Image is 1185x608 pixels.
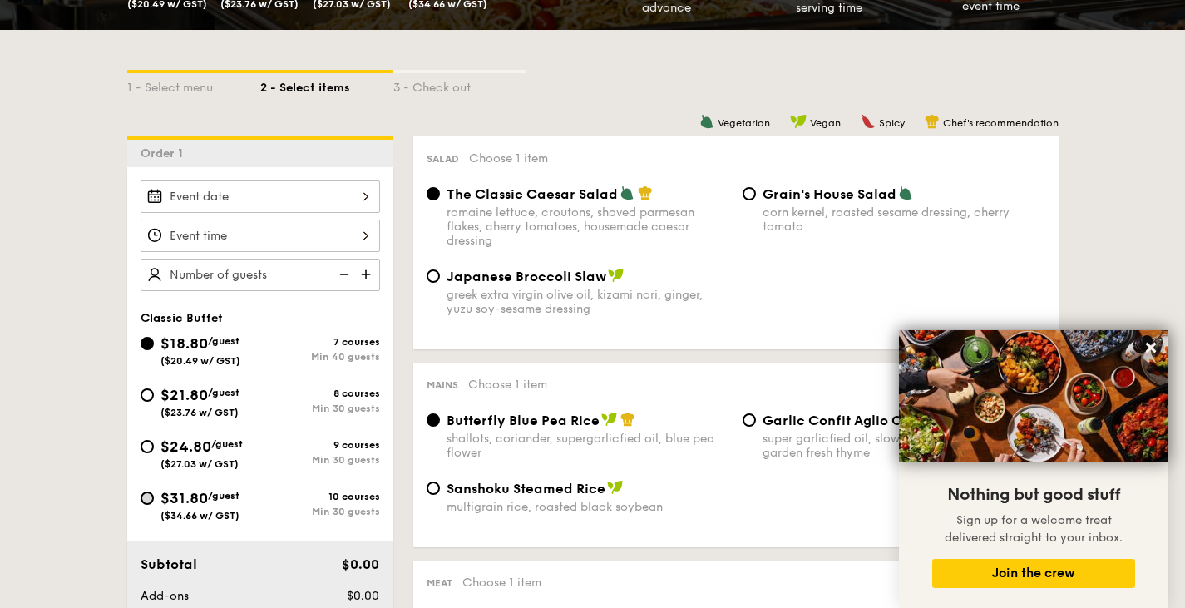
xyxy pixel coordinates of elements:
[427,379,458,391] span: Mains
[141,146,190,161] span: Order 1
[141,388,154,402] input: $21.80/guest($23.76 w/ GST)8 coursesMin 30 guests
[427,269,440,283] input: Japanese Broccoli Slawgreek extra virgin olive oil, kizami nori, ginger, yuzu soy-sesame dressing
[211,438,243,450] span: /guest
[208,490,239,502] span: /guest
[861,114,876,129] img: icon-spicy.37a8142b.svg
[141,220,380,252] input: Event time
[790,114,807,129] img: icon-vegan.f8ff3823.svg
[141,556,197,572] span: Subtotal
[763,186,896,202] span: Grain's House Salad
[945,513,1123,545] span: Sign up for a welcome treat delivered straight to your inbox.
[160,334,208,353] span: $18.80
[620,412,635,427] img: icon-chef-hat.a58ddaea.svg
[260,454,380,466] div: Min 30 guests
[879,117,905,129] span: Spicy
[1138,334,1164,361] button: Close
[601,412,618,427] img: icon-vegan.f8ff3823.svg
[447,288,729,316] div: greek extra virgin olive oil, kizami nori, ginger, yuzu soy-sesame dressing
[160,510,239,521] span: ($34.66 w/ GST)
[141,311,223,325] span: Classic Buffet
[427,482,440,495] input: Sanshoku Steamed Ricemultigrain rice, roasted black soybean
[160,355,240,367] span: ($20.49 w/ GST)
[260,506,380,517] div: Min 30 guests
[260,491,380,502] div: 10 courses
[342,556,379,572] span: $0.00
[743,187,756,200] input: Grain's House Saladcorn kernel, roasted sesame dressing, cherry tomato
[810,117,841,129] span: Vegan
[141,589,189,603] span: Add-ons
[260,439,380,451] div: 9 courses
[427,187,440,200] input: The Classic Caesar Saladromaine lettuce, croutons, shaved parmesan flakes, cherry tomatoes, house...
[743,413,756,427] input: Garlic Confit Aglio Oliosuper garlicfied oil, slow baked cherry tomatoes, garden fresh thyme
[763,432,1045,460] div: super garlicfied oil, slow baked cherry tomatoes, garden fresh thyme
[699,114,714,129] img: icon-vegetarian.fe4039eb.svg
[447,186,618,202] span: The Classic Caesar Salad
[607,480,624,495] img: icon-vegan.f8ff3823.svg
[899,330,1168,462] img: DSC07876-Edit02-Large.jpeg
[932,559,1135,588] button: Join the crew
[208,335,239,347] span: /guest
[127,73,260,96] div: 1 - Select menu
[763,413,920,428] span: Garlic Confit Aglio Olio
[447,205,729,248] div: romaine lettuce, croutons, shaved parmesan flakes, cherry tomatoes, housemade caesar dressing
[608,268,625,283] img: icon-vegan.f8ff3823.svg
[638,185,653,200] img: icon-chef-hat.a58ddaea.svg
[160,458,239,470] span: ($27.03 w/ GST)
[620,185,634,200] img: icon-vegetarian.fe4039eb.svg
[260,403,380,414] div: Min 30 guests
[468,378,547,392] span: Choose 1 item
[925,114,940,129] img: icon-chef-hat.a58ddaea.svg
[898,185,913,200] img: icon-vegetarian.fe4039eb.svg
[160,407,239,418] span: ($23.76 w/ GST)
[462,576,541,590] span: Choose 1 item
[718,117,770,129] span: Vegetarian
[208,387,239,398] span: /guest
[447,269,606,284] span: Japanese Broccoli Slaw
[160,386,208,404] span: $21.80
[160,489,208,507] span: $31.80
[393,73,526,96] div: 3 - Check out
[260,336,380,348] div: 7 courses
[947,485,1120,505] span: Nothing but good stuff
[447,432,729,460] div: shallots, coriander, supergarlicfied oil, blue pea flower
[427,413,440,427] input: Butterfly Blue Pea Riceshallots, coriander, supergarlicfied oil, blue pea flower
[469,151,548,166] span: Choose 1 item
[943,117,1059,129] span: Chef's recommendation
[447,481,605,497] span: Sanshoku Steamed Rice
[141,180,380,213] input: Event date
[141,492,154,505] input: $31.80/guest($34.66 w/ GST)10 coursesMin 30 guests
[330,259,355,290] img: icon-reduce.1d2dbef1.svg
[141,259,380,291] input: Number of guests
[160,437,211,456] span: $24.80
[427,153,459,165] span: Salad
[763,205,1045,234] div: corn kernel, roasted sesame dressing, cherry tomato
[427,577,452,589] span: Meat
[141,440,154,453] input: $24.80/guest($27.03 w/ GST)9 coursesMin 30 guests
[347,589,379,603] span: $0.00
[260,388,380,399] div: 8 courses
[260,73,393,96] div: 2 - Select items
[355,259,380,290] img: icon-add.58712e84.svg
[447,413,600,428] span: Butterfly Blue Pea Rice
[141,337,154,350] input: $18.80/guest($20.49 w/ GST)7 coursesMin 40 guests
[447,500,729,514] div: multigrain rice, roasted black soybean
[260,351,380,363] div: Min 40 guests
